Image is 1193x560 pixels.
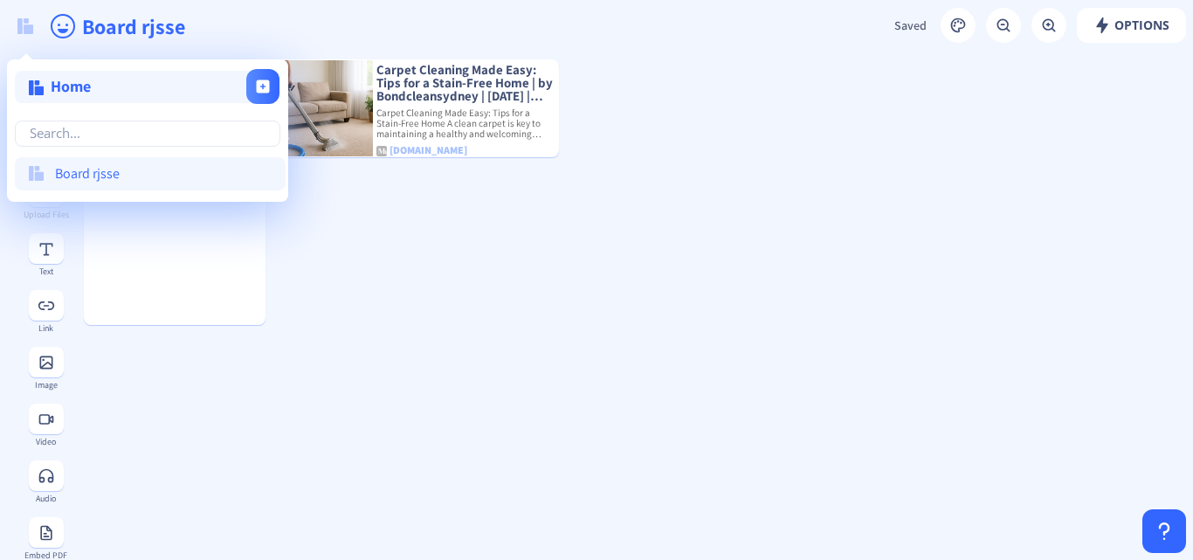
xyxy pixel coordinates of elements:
[17,18,33,34] img: logo.svg
[373,142,558,159] p: [DOMAIN_NAME]
[15,121,280,147] input: Search...
[373,107,558,140] p: Carpet Cleaning Made Easy: Tips for a Stain-Free Home A clean carpet is key to maintaining a heal...
[14,550,78,560] div: Embed PDF
[14,266,78,276] div: Text
[376,146,387,156] img: 5d8de952517e8160e40ef9841c781cdc14a5db313057fa3c3de41c6f5b494b19
[273,60,373,156] img: 1*gWY5SawAVXIF7q-oikadMA.png
[1077,8,1186,43] button: Options
[14,494,78,503] div: Audio
[14,437,78,446] div: Video
[373,64,558,103] p: Carpet Cleaning Made Easy: Tips for a Stain-Free Home | by Bondcleansydney | [DATE] | Medium
[14,380,78,390] div: Image
[29,80,44,95] img: logo.svg
[29,166,44,181] img: logo.svg
[1093,18,1169,32] span: Options
[14,323,78,333] div: Link
[55,166,240,182] span: Board rjsse
[51,76,91,96] span: Home
[49,12,77,40] ion-icon: happy outline
[894,17,927,33] span: Saved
